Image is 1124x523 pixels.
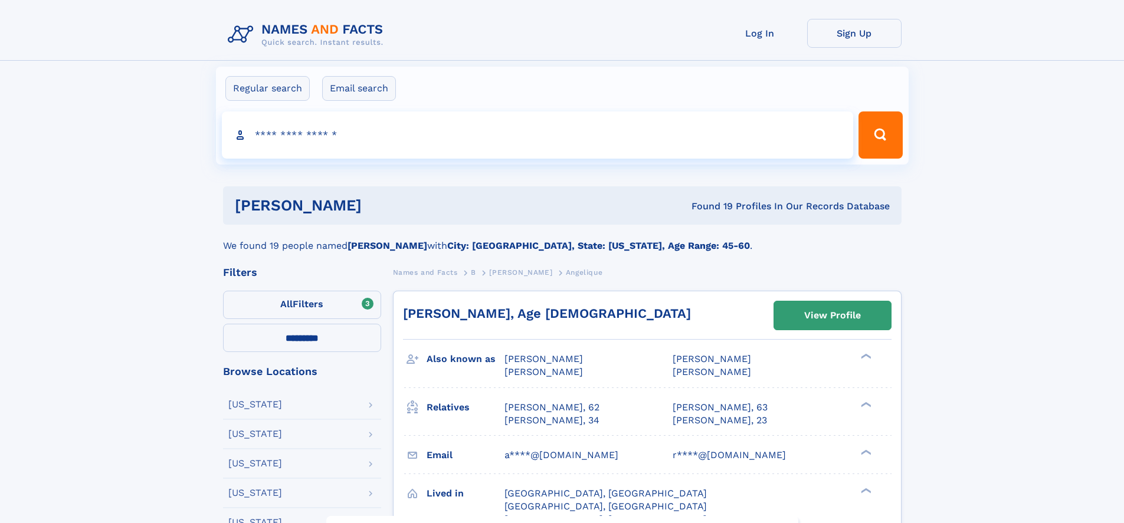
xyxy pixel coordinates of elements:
[673,401,768,414] a: [PERSON_NAME], 63
[427,349,504,369] h3: Also known as
[673,414,767,427] a: [PERSON_NAME], 23
[322,76,396,101] label: Email search
[713,19,807,48] a: Log In
[280,298,293,310] span: All
[489,268,552,277] span: [PERSON_NAME]
[235,198,527,213] h1: [PERSON_NAME]
[504,501,707,512] span: [GEOGRAPHIC_DATA], [GEOGRAPHIC_DATA]
[393,265,458,279] a: Names and Facts
[858,353,872,360] div: ❯
[526,200,890,213] div: Found 19 Profiles In Our Records Database
[504,366,583,377] span: [PERSON_NAME]
[807,19,902,48] a: Sign Up
[427,445,504,465] h3: Email
[858,400,872,408] div: ❯
[427,397,504,417] h3: Relatives
[673,353,751,364] span: [PERSON_NAME]
[489,265,552,279] a: [PERSON_NAME]
[774,301,891,330] a: View Profile
[858,486,872,494] div: ❯
[222,111,854,159] input: search input
[223,291,381,319] label: Filters
[858,111,902,159] button: Search Button
[566,268,602,277] span: Angelique
[447,240,750,251] b: City: [GEOGRAPHIC_DATA], State: [US_STATE], Age Range: 45-60
[804,302,861,329] div: View Profile
[858,448,872,456] div: ❯
[504,488,707,499] span: [GEOGRAPHIC_DATA], [GEOGRAPHIC_DATA]
[223,267,381,278] div: Filters
[223,366,381,377] div: Browse Locations
[504,353,583,364] span: [PERSON_NAME]
[504,414,599,427] a: [PERSON_NAME], 34
[471,265,476,279] a: B
[403,306,691,321] a: [PERSON_NAME], Age [DEMOGRAPHIC_DATA]
[228,459,282,468] div: [US_STATE]
[223,19,393,51] img: Logo Names and Facts
[228,400,282,409] div: [US_STATE]
[673,366,751,377] span: [PERSON_NAME]
[504,401,599,414] a: [PERSON_NAME], 62
[223,225,902,253] div: We found 19 people named with .
[228,488,282,498] div: [US_STATE]
[471,268,476,277] span: B
[225,76,310,101] label: Regular search
[427,483,504,504] h3: Lived in
[228,429,282,439] div: [US_STATE]
[348,240,427,251] b: [PERSON_NAME]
